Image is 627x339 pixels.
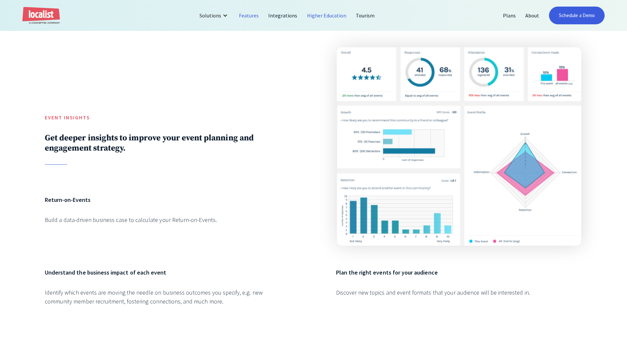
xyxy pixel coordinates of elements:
[264,8,302,23] a: Integrations
[498,8,521,23] a: Plans
[45,195,291,204] h6: Return-on-Events
[521,8,544,23] a: About
[336,268,582,277] h6: Plan the right events for your audience
[45,288,291,306] div: Identify which events are moving the needle on business outcomes you specify, e.g. new community ...
[45,133,291,153] h2: Get deeper insights to improve your event planning and engagement strategy.
[199,12,221,19] div: Solutions
[22,7,60,24] a: home
[336,288,582,297] div: Discover new topics and event formats that your audience will be interested in.
[45,215,291,224] div: Build a data-driven business case to calculate your Return-on-Events.
[195,8,234,23] div: Solutions
[302,8,352,23] a: Higher Education
[45,114,291,122] h5: Event INSIGHTS
[549,7,605,24] a: Schedule a Demo
[351,8,379,23] a: Tourism
[45,268,291,277] h6: Understand the business impact of each event
[234,8,264,23] a: Features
